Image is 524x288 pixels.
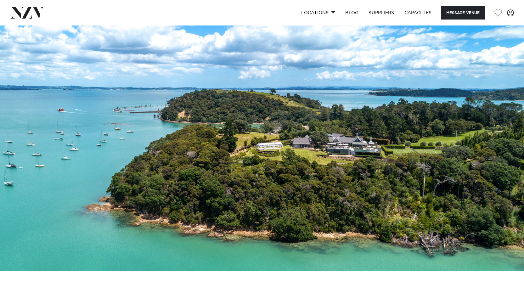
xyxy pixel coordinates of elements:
a: Locations [296,6,340,20]
img: nzv-logo.png [10,7,44,18]
a: BLOG [340,6,363,20]
a: Capacities [399,6,437,20]
a: SUPPLIERS [363,6,399,20]
button: Message Venue [441,6,485,20]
